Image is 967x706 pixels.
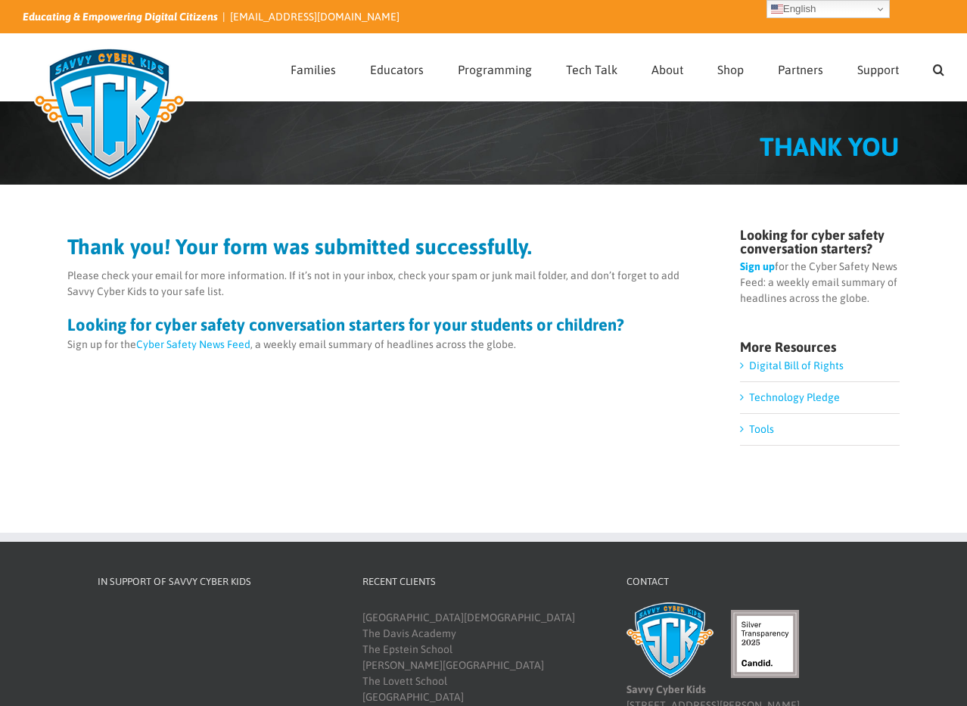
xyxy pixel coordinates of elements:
[778,64,823,76] span: Partners
[933,34,944,101] a: Search
[731,610,799,678] img: candid-seal-silver-2025.svg
[857,34,899,101] a: Support
[458,34,532,101] a: Programming
[370,64,424,76] span: Educators
[291,64,336,76] span: Families
[67,337,707,353] p: Sign up for the , a weekly email summary of headlines across the globe.
[458,64,532,76] span: Programming
[291,34,336,101] a: Families
[740,341,900,354] h4: More Resources
[627,602,714,678] img: Savvy Cyber Kids
[740,259,900,306] p: for the Cyber Safety News Feed: a weekly email summary of headlines across the globe.
[778,34,823,101] a: Partners
[627,574,867,589] h4: Contact
[67,315,624,334] strong: Looking for cyber safety conversation starters for your students or children?
[566,64,617,76] span: Tech Talk
[740,229,900,256] h4: Looking for cyber safety conversation starters?
[749,391,840,403] a: Technology Pledge
[136,338,250,350] a: Cyber Safety News Feed
[717,34,744,101] a: Shop
[98,574,338,589] h4: In Support of Savvy Cyber Kids
[717,64,744,76] span: Shop
[362,574,603,589] h4: Recent Clients
[651,64,683,76] span: About
[749,423,774,435] a: Tools
[566,34,617,101] a: Tech Talk
[651,34,683,101] a: About
[627,683,706,695] b: Savvy Cyber Kids
[291,34,944,101] nav: Main Menu
[857,64,899,76] span: Support
[760,132,899,161] span: THANK YOU
[230,11,400,23] a: [EMAIL_ADDRESS][DOMAIN_NAME]
[740,260,775,272] a: Sign up
[23,11,218,23] i: Educating & Empowering Digital Citizens
[67,236,707,257] h2: Thank you! Your form was submitted successfully.
[67,268,707,300] p: Please check your email for more information. If it’s not in your inbox, check your spam or junk ...
[749,359,844,372] a: Digital Bill of Rights
[771,3,783,15] img: en
[370,34,424,101] a: Educators
[23,38,196,189] img: Savvy Cyber Kids Logo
